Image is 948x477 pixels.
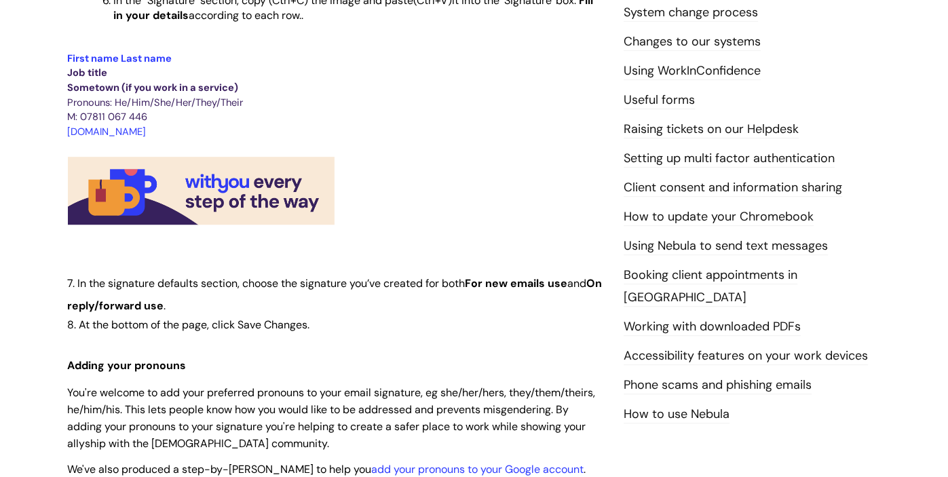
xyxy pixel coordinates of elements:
a: Using WorkInConfidence [624,62,761,80]
a: Useful forms [624,92,695,109]
span: 8. At the bottom of the page, click Save Changes. [67,318,309,332]
span: 7. In the signature defaults section, choose the signature you’ve created for both [67,276,465,290]
a: Phone scams and phishing emails [624,377,812,394]
a: Booking client appointments in [GEOGRAPHIC_DATA] [624,267,797,306]
span: On reply/forward use [67,276,602,312]
span: Adding your pronouns [67,358,186,373]
img: WithYou email signature image [67,157,335,228]
a: Using Nebula to send text messages [624,237,828,255]
a: WithYou email signature image [67,216,335,227]
a: Changes to our systems [624,33,761,51]
a: add your pronouns to your Google account [371,462,584,476]
span: For new emails use [465,276,567,290]
a: Working with downloaded PDFs [624,318,801,336]
span: Pronouns: He/Him/She/Her/They/Their [67,96,243,109]
a: Accessibility features on your work devices [624,347,868,365]
a: Setting up multi factor authentication [624,150,835,168]
span: M: 07811 067 446 [67,110,147,123]
span: . [164,299,166,313]
span: Job title [67,66,107,79]
span: We've also produced a step-by-[PERSON_NAME] to help you . [67,462,586,476]
span: Sometown (if you work in a service) [67,81,238,94]
a: Raising tickets on our Helpdesk [624,121,799,138]
span: You're welcome to add your preferred pronouns to your email signature, eg she/her/hers, they/them... [67,385,595,450]
a: How to update your Chromebook [624,208,814,226]
a: Client consent and information sharing [624,179,842,197]
a: System change process [624,4,758,22]
span: First name Last name [67,52,172,65]
span: and [567,276,586,290]
span: [DOMAIN_NAME] [67,125,146,138]
a: How to use Nebula [624,406,729,423]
